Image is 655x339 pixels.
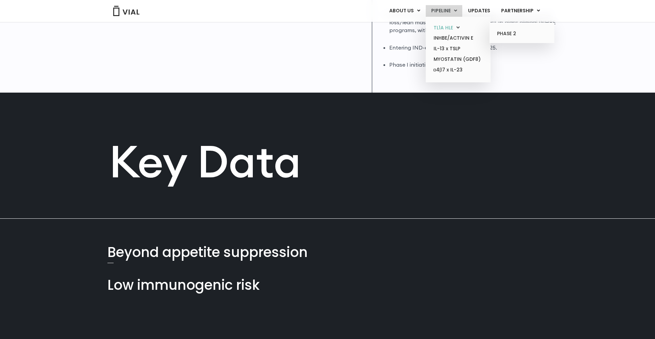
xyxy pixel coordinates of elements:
div: Low immunogenic risk [107,275,548,295]
a: PIPELINEMenu Toggle [426,5,462,17]
a: PARTNERSHIPMenu Toggle [496,5,545,17]
h2: Key Data [109,139,546,184]
li: [DEMOGRAPHIC_DATA] study in progress to validate that fat loss/lean mass ratios are in line with ... [389,11,563,34]
a: PHASE 2 [492,28,552,39]
a: ABOUT USMenu Toggle [384,5,425,17]
a: MYOSTATIN (GDF8) [428,54,488,65]
a: IL-13 x TSLP [428,43,488,54]
a: TL1A HLEMenu Toggle [428,23,488,33]
li: [DEMOGRAPHIC_DATA] study underway to validate durable response through maintenance of weight loss... [118,262,311,283]
a: α4β7 x IL-23 [428,65,488,76]
li: Entering IND-enabling studies in Q3 2025. [389,44,563,52]
a: UPDATES [463,5,495,17]
li: Phase I initiating in Q4 2025. [389,61,563,69]
img: Vial Logo [113,6,140,16]
div: Beyond appetite suppression [107,243,548,262]
a: INHBE/ACTIVIN E [428,33,488,43]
